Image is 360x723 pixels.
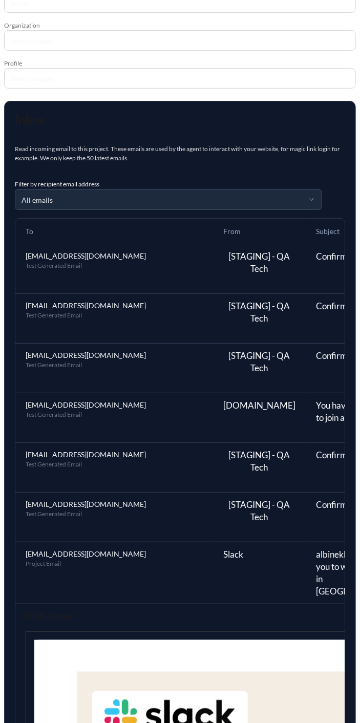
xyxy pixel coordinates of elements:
[26,460,203,469] span: Test Generated Email
[26,300,203,311] span: [EMAIL_ADDRESS][DOMAIN_NAME]
[223,300,295,325] button: [STAGING] - QA Tech
[26,559,203,568] span: Project Email
[223,350,295,374] button: [STAGING] - QA Tech
[15,144,345,163] div: Read incoming email to this project. These emails are used by the agent to interact with your web...
[26,350,203,360] span: [EMAIL_ADDRESS][DOMAIN_NAME]
[4,21,356,30] div: Organization
[26,261,203,270] span: Test Generated Email
[11,36,52,45] span: Select a page
[26,360,203,370] span: Test Generated Email
[26,399,203,410] span: [EMAIL_ADDRESS][DOMAIN_NAME]
[26,548,203,559] span: [EMAIL_ADDRESS][DOMAIN_NAME]
[26,449,203,460] span: [EMAIL_ADDRESS][DOMAIN_NAME]
[15,180,99,188] label: Filter by recipient email address
[26,250,203,261] span: [EMAIL_ADDRESS][DOMAIN_NAME]
[223,250,295,275] button: [STAGING] - QA Tech
[26,509,203,519] span: Test Generated Email
[15,112,45,128] h2: Inbox
[15,219,213,244] th: To
[11,74,52,83] span: Select a page
[4,68,356,89] button: Select a page
[26,311,203,320] span: Test Generated Email
[223,449,295,474] button: [STAGING] - QA Tech
[223,499,295,523] button: [STAGING] - QA Tech
[223,548,243,561] button: Slack
[26,499,203,509] span: [EMAIL_ADDRESS][DOMAIN_NAME]
[223,399,295,412] button: [DOMAIN_NAME]
[4,30,356,51] button: Select a page
[4,59,356,68] div: Profile
[213,219,306,244] th: From
[26,410,203,419] span: Test Generated Email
